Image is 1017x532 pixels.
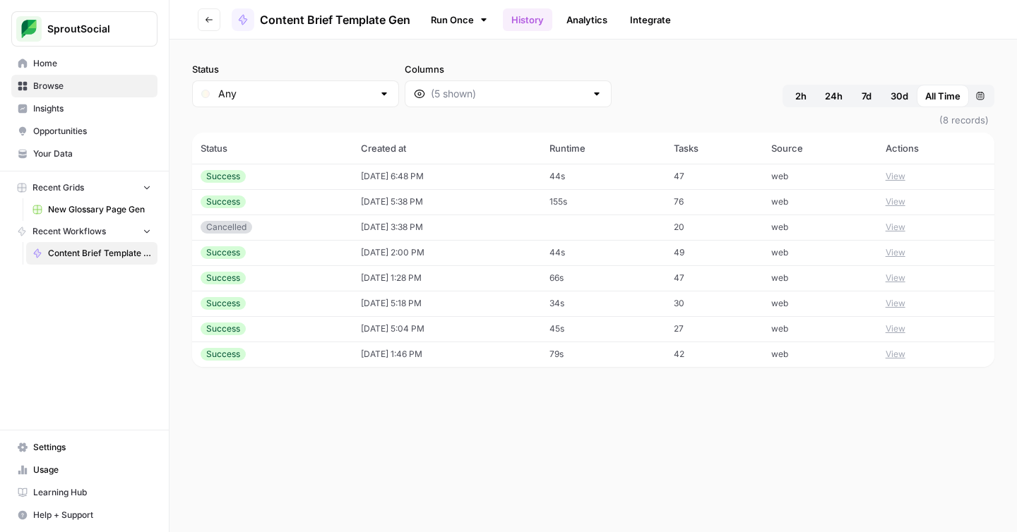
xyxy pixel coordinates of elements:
a: Content Brief Template Gen [26,242,157,265]
td: 27 [665,316,763,341]
button: 30d [882,85,917,107]
img: SproutSocial Logo [16,16,42,42]
a: Usage [11,459,157,481]
td: web [763,291,877,316]
a: Integrate [621,8,679,31]
td: [DATE] 3:38 PM [352,214,541,240]
td: [DATE] 5:38 PM [352,189,541,214]
button: 2h [785,85,816,107]
a: Opportunities [11,120,157,143]
span: New Glossary Page Gen [48,203,151,216]
span: (8 records) [192,107,994,133]
span: Recent Grids [32,181,84,194]
td: 45s [541,316,665,341]
input: Any [218,87,373,101]
td: 44s [541,240,665,265]
button: Recent Workflows [11,221,157,242]
div: Cancelled [201,221,252,234]
span: Home [33,57,151,70]
td: 30 [665,291,763,316]
div: Success [201,246,246,259]
td: web [763,214,877,240]
a: Your Data [11,143,157,165]
a: Settings [11,436,157,459]
td: [DATE] 5:04 PM [352,316,541,341]
td: [DATE] 5:18 PM [352,291,541,316]
span: Content Brief Template Gen [48,247,151,260]
div: Success [201,297,246,310]
td: 49 [665,240,763,265]
span: 2h [795,89,807,103]
a: History [503,8,552,31]
td: [DATE] 1:28 PM [352,265,541,291]
a: Analytics [558,8,616,31]
span: Opportunities [33,125,151,138]
span: Recent Workflows [32,225,106,238]
button: Recent Grids [11,177,157,198]
span: 24h [825,89,843,103]
button: 24h [816,85,851,107]
div: Success [201,348,246,361]
div: Success [201,322,246,335]
span: 30d [891,89,908,103]
span: SproutSocial [47,22,133,36]
span: Your Data [33,147,151,160]
span: All Time [925,89,961,103]
button: View [886,221,905,234]
div: Success [201,272,246,284]
button: View [886,246,905,259]
span: Learning Hub [33,486,151,499]
td: 34s [541,291,665,316]
a: Insights [11,97,157,120]
td: 47 [665,265,763,291]
td: 42 [665,341,763,367]
td: web [763,189,877,214]
td: 66s [541,265,665,291]
button: View [886,348,905,361]
label: Status [192,62,399,76]
label: Columns [405,62,612,76]
div: Success [201,195,246,208]
a: Learning Hub [11,481,157,504]
span: Usage [33,464,151,476]
td: 47 [665,164,763,189]
td: web [763,164,877,189]
td: 20 [665,214,763,240]
td: 155s [541,189,665,214]
span: Help + Support [33,509,151,521]
input: (5 shown) [431,87,585,101]
th: Status [192,133,352,164]
span: Content Brief Template Gen [260,11,410,28]
button: View [886,322,905,335]
th: Runtime [541,133,665,164]
span: Insights [33,102,151,115]
span: Browse [33,80,151,92]
button: View [886,272,905,284]
button: Help + Support [11,504,157,526]
th: Tasks [665,133,763,164]
span: 7d [862,89,872,103]
td: web [763,265,877,291]
span: Settings [33,441,151,454]
td: 79s [541,341,665,367]
a: Home [11,52,157,75]
button: Workspace: SproutSocial [11,11,157,47]
button: View [886,297,905,310]
button: View [886,195,905,208]
td: web [763,240,877,265]
td: web [763,341,877,367]
th: Actions [877,133,994,164]
td: [DATE] 6:48 PM [352,164,541,189]
a: New Glossary Page Gen [26,198,157,221]
td: [DATE] 2:00 PM [352,240,541,265]
div: Success [201,170,246,183]
td: 76 [665,189,763,214]
a: Browse [11,75,157,97]
a: Content Brief Template Gen [232,8,410,31]
th: Created at [352,133,541,164]
button: 7d [851,85,882,107]
a: Run Once [422,8,497,32]
td: web [763,316,877,341]
td: [DATE] 1:46 PM [352,341,541,367]
th: Source [763,133,877,164]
